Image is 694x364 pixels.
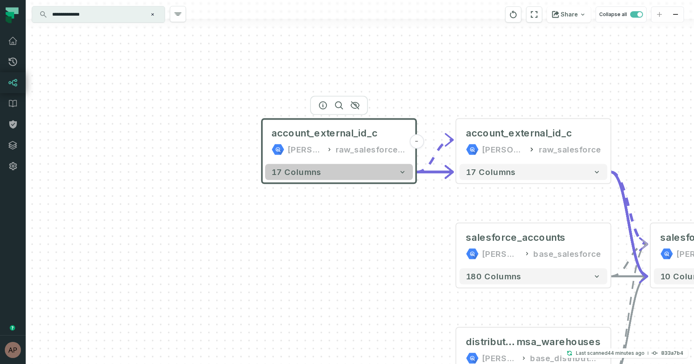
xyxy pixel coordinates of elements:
[271,167,321,177] span: 17 columns
[416,140,453,172] g: Edge from 1408712ce2692aeb118347d0681dee67 to 995dbea8035964300597b006a359d15e
[288,143,323,156] div: juul-warehouse
[466,336,516,348] span: distributor_depletion_amer_
[482,247,520,260] div: juul-warehouse
[610,172,647,276] g: Edge from 995dbea8035964300597b006a359d15e to eba0943241dd31a31b7d143ba5f56074
[271,127,378,140] span: account_external_id_c
[596,6,647,22] button: Collapse all
[5,342,21,358] img: avatar of Aryan Siddhabathula (c)
[576,349,645,357] p: Last scanned
[466,127,572,140] div: account_external_id_c
[336,143,406,156] div: raw_salesforce_v2
[533,247,601,260] div: base_salesforce
[466,231,565,244] div: salesforce_accounts
[547,6,591,22] button: Share
[608,350,645,356] relative-time: Sep 22, 2025, 2:32 PM EDT
[466,271,521,281] span: 180 columns
[409,134,424,148] button: -
[561,348,688,358] button: Last scanned[DATE] 2:32:09 PM833a7b4
[482,143,525,156] div: juul-warehouse
[661,351,683,356] h4: 833a7b4
[516,336,601,348] span: msa_warehouses
[667,7,684,22] button: zoom out
[9,324,16,331] div: Tooltip anchor
[149,10,157,18] button: Clear search query
[466,336,601,348] div: distributor_depletion_amer_msa_warehouses
[539,143,601,156] div: raw_salesforce
[466,167,516,177] span: 17 columns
